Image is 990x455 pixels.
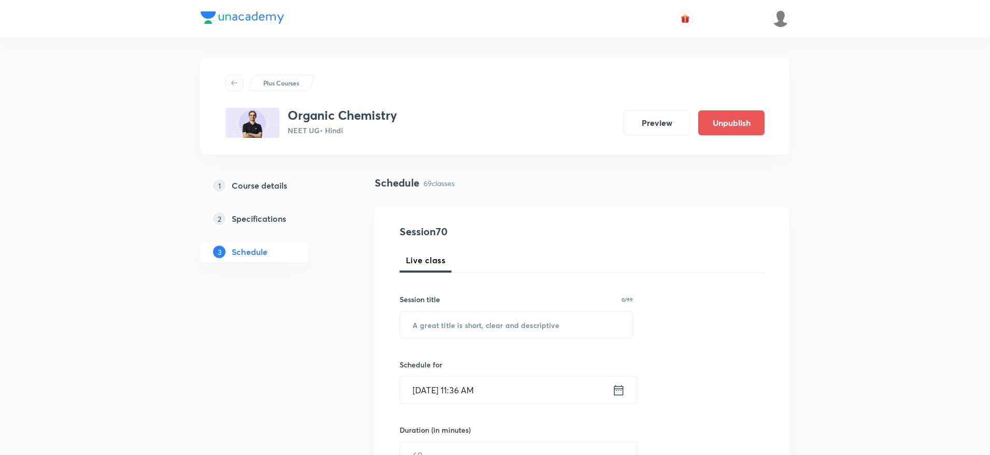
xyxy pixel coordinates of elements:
[213,246,225,258] p: 3
[400,311,632,338] input: A great title is short, clear and descriptive
[400,224,589,239] h4: Session 70
[201,11,284,24] img: Company Logo
[232,246,267,258] h5: Schedule
[772,10,789,27] img: Shahrukh Ansari
[400,424,471,435] h6: Duration (in minutes)
[621,297,633,302] p: 0/99
[201,11,284,26] a: Company Logo
[681,14,690,23] img: avatar
[288,108,397,123] h3: Organic Chemistry
[232,212,286,225] h5: Specifications
[624,110,690,135] button: Preview
[201,208,342,229] a: 2Specifications
[263,78,299,88] p: Plus Courses
[201,175,342,196] a: 1Course details
[677,10,694,27] button: avatar
[400,294,440,305] h6: Session title
[406,254,445,266] span: Live class
[213,212,225,225] p: 2
[698,110,765,135] button: Unpublish
[400,359,633,370] h6: Schedule for
[225,108,279,138] img: D218DFF7-DE63-43EE-9898-BA56A5392C32_plus.png
[232,179,287,192] h5: Course details
[288,125,397,136] p: NEET UG • Hindi
[423,178,455,189] p: 69 classes
[213,179,225,192] p: 1
[375,175,419,191] h4: Schedule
